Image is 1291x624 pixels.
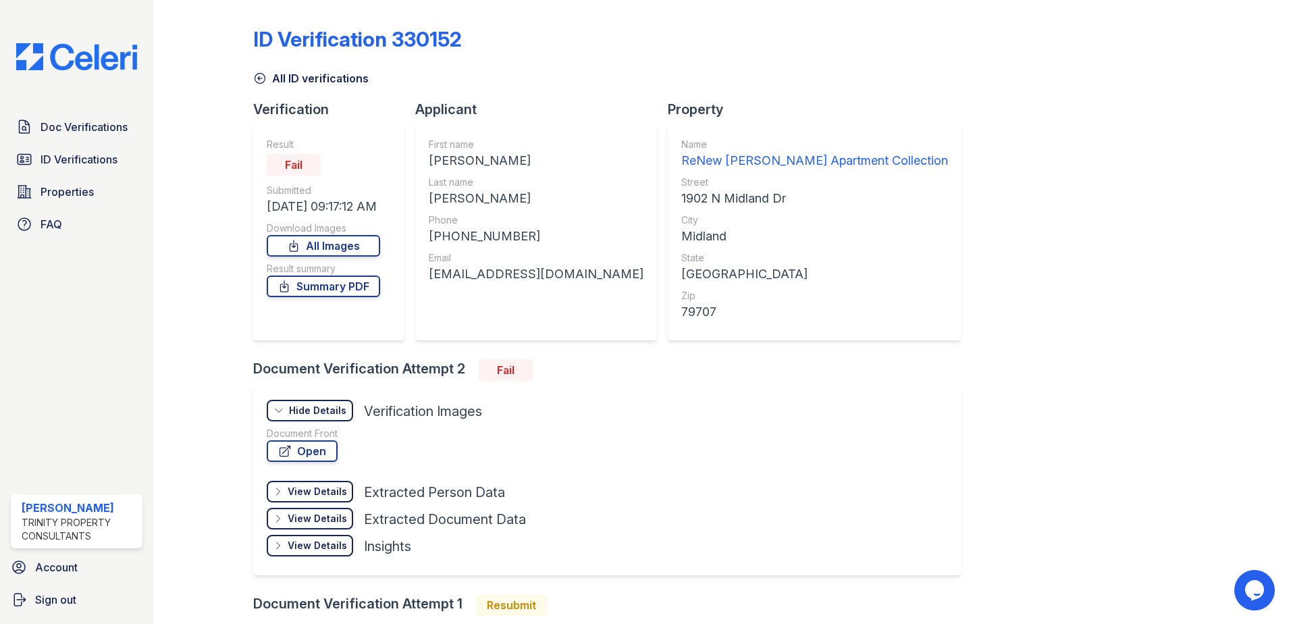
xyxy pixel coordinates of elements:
div: Verification Images [364,402,482,421]
span: Account [35,559,78,575]
a: Open [267,440,338,462]
div: [EMAIL_ADDRESS][DOMAIN_NAME] [429,265,643,284]
div: 1902 N Midland Dr [681,189,948,208]
a: Doc Verifications [11,113,142,140]
div: Document Front [267,427,338,440]
span: FAQ [41,216,62,232]
div: ReNew [PERSON_NAME] Apartment Collection [681,151,948,170]
span: Sign out [35,592,76,608]
div: Resubmit [476,594,547,616]
div: [DATE] 09:17:12 AM [267,197,380,216]
div: Trinity Property Consultants [22,516,137,543]
div: View Details [288,539,347,552]
div: Hide Details [289,404,346,417]
div: Extracted Person Data [364,483,505,502]
div: Document Verification Attempt 1 [253,594,972,616]
div: Result [267,138,380,151]
div: Last name [429,176,643,189]
div: Insights [364,537,411,556]
a: All ID verifications [253,70,369,86]
div: View Details [288,485,347,498]
div: Result summary [267,262,380,276]
span: ID Verifications [41,151,117,167]
div: Email [429,251,643,265]
a: Account [5,554,148,581]
div: City [681,213,948,227]
div: Name [681,138,948,151]
iframe: chat widget [1234,570,1277,610]
a: Properties [11,178,142,205]
span: Properties [41,184,94,200]
div: Download Images [267,222,380,235]
a: Sign out [5,586,148,613]
img: CE_Logo_Blue-a8612792a0a2168367f1c8372b55b34899dd931a85d93a1a3d3e32e68fde9ad4.png [5,43,148,70]
div: View Details [288,512,347,525]
div: Midland [681,227,948,246]
div: Extracted Document Data [364,510,526,529]
div: [GEOGRAPHIC_DATA] [681,265,948,284]
div: Document Verification Attempt 2 [253,359,972,381]
a: Name ReNew [PERSON_NAME] Apartment Collection [681,138,948,170]
div: Fail [267,154,321,176]
a: All Images [267,235,380,257]
div: Fail [479,359,533,381]
div: [PERSON_NAME] [429,151,643,170]
a: Summary PDF [267,276,380,297]
div: First name [429,138,643,151]
div: Applicant [415,100,668,119]
span: Doc Verifications [41,119,128,135]
div: Property [668,100,972,119]
div: [PERSON_NAME] [22,500,137,516]
div: [PERSON_NAME] [429,189,643,208]
div: State [681,251,948,265]
a: ID Verifications [11,146,142,173]
div: Street [681,176,948,189]
div: 79707 [681,303,948,321]
div: Verification [253,100,415,119]
a: FAQ [11,211,142,238]
div: Phone [429,213,643,227]
div: [PHONE_NUMBER] [429,227,643,246]
div: Zip [681,289,948,303]
div: Submitted [267,184,380,197]
div: ID Verification 330152 [253,27,462,51]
